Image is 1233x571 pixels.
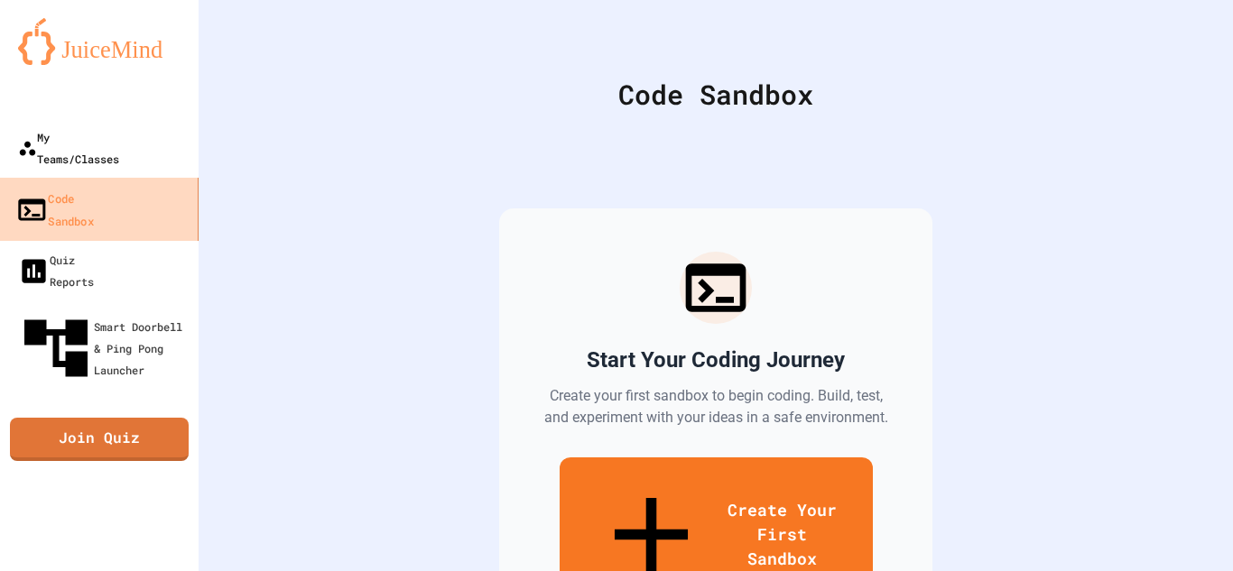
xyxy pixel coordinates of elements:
[542,385,889,428] p: Create your first sandbox to begin coding. Build, test, and experiment with your ideas in a safe ...
[587,345,845,374] h2: Start Your Coding Journey
[18,310,191,386] div: Smart Doorbell & Ping Pong Launcher
[15,187,94,231] div: Code Sandbox
[18,126,119,170] div: My Teams/Classes
[18,18,181,65] img: logo-orange.svg
[18,249,94,292] div: Quiz Reports
[244,74,1188,115] div: Code Sandbox
[10,418,189,461] a: Join Quiz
